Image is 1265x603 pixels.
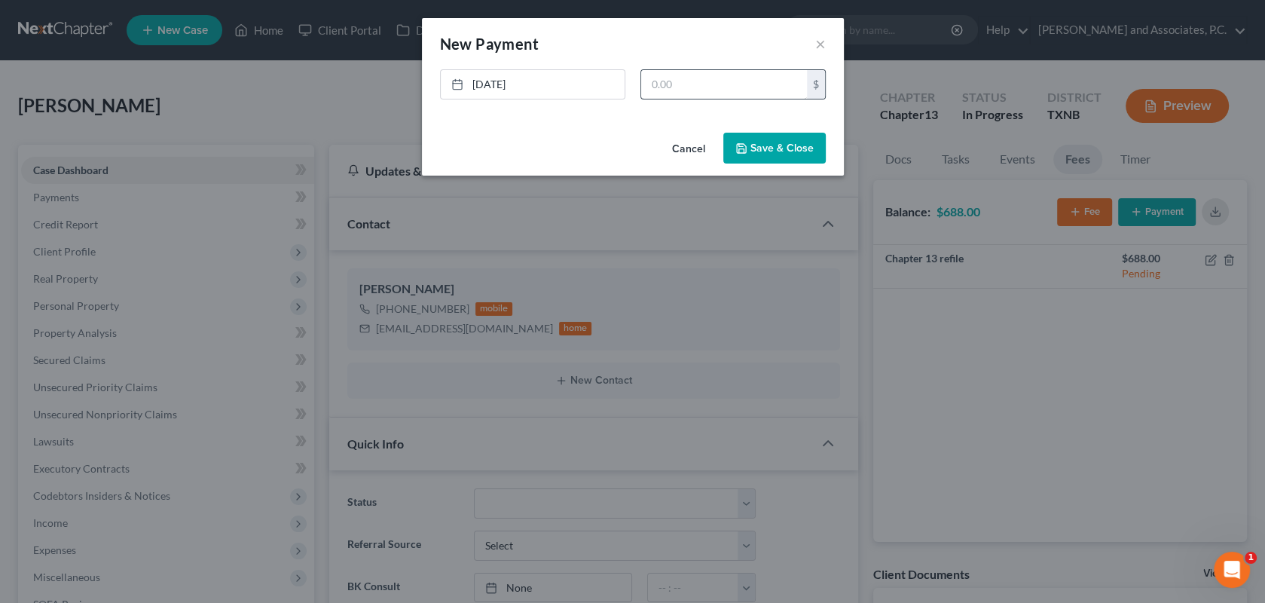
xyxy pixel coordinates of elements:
[723,133,826,164] button: Save & Close
[660,134,717,164] button: Cancel
[441,70,625,99] a: [DATE]
[1214,552,1250,588] iframe: Intercom live chat
[1245,552,1257,564] span: 1
[807,70,825,99] div: $
[440,35,539,53] span: New Payment
[815,35,826,53] button: ×
[641,70,807,99] input: 0.00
